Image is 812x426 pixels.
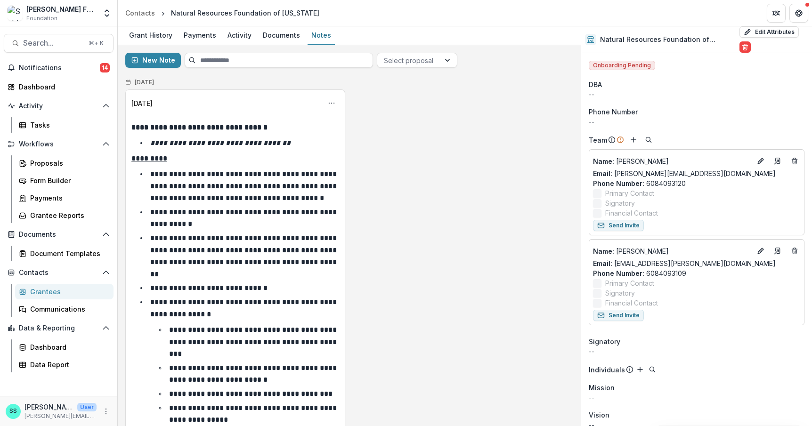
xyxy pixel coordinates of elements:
span: Primary Contact [605,278,654,288]
a: Tasks [15,117,114,133]
button: Partners [767,4,786,23]
span: Name : [593,247,614,255]
span: Financial Contact [605,208,658,218]
span: Activity [19,102,98,110]
a: Document Templates [15,246,114,261]
span: Phone Number [589,107,638,117]
span: Search... [23,39,83,48]
span: Financial Contact [605,298,658,308]
button: Get Help [789,4,808,23]
p: [PERSON_NAME] [593,246,751,256]
p: -- [589,393,804,402]
span: Notifications [19,64,100,72]
a: Payments [180,26,220,45]
p: Individuals [589,365,625,375]
span: Phone Number : [593,269,644,277]
a: Email: [EMAIL_ADDRESS][PERSON_NAME][DOMAIN_NAME] [593,258,776,268]
p: [PERSON_NAME] [593,156,751,166]
a: Contacts [122,6,159,20]
a: Grantees [15,284,114,299]
button: Edit [755,155,766,167]
div: Contacts [125,8,155,18]
span: Data & Reporting [19,324,98,332]
a: Notes [308,26,335,45]
button: More [100,406,112,417]
div: Dashboard [19,82,106,92]
span: Primary Contact [605,188,654,198]
span: DBA [589,80,602,89]
a: Dashboard [4,79,114,95]
button: Deletes [789,245,800,257]
div: Dashboard [30,342,106,352]
button: New Note [125,53,181,68]
div: Grant History [125,28,176,42]
p: 6084093109 [593,268,800,278]
button: Search... [4,34,114,53]
div: Payments [30,193,106,203]
button: Open Workflows [4,137,114,152]
a: Proposals [15,155,114,171]
button: Delete [739,41,751,53]
p: [PERSON_NAME] [24,402,73,412]
p: [PERSON_NAME][EMAIL_ADDRESS][DOMAIN_NAME] [24,412,97,420]
span: Email: [593,259,612,267]
div: [PERSON_NAME] Family Foundation [26,4,97,14]
button: Open Documents [4,227,114,242]
span: Mission [589,383,615,393]
div: -- [589,346,804,356]
span: Workflows [19,140,98,148]
h2: [DATE] [135,79,154,86]
button: Open entity switcher [100,4,114,23]
button: Open Activity [4,98,114,113]
div: Grantees [30,287,106,297]
a: Dashboard [15,339,114,355]
div: Proposals [30,158,106,168]
div: Documents [259,28,304,42]
div: Communications [30,304,106,314]
div: Data Report [30,360,106,370]
div: Payments [180,28,220,42]
span: Signatory [605,198,635,208]
nav: breadcrumb [122,6,323,20]
button: Send Invite [593,310,644,321]
span: Contacts [19,269,98,277]
button: Search [643,134,654,145]
a: Activity [224,26,255,45]
a: Grantee Reports [15,208,114,223]
div: -- [589,89,804,99]
button: Search [647,364,658,375]
a: Go to contact [770,243,785,258]
span: Phone Number : [593,179,644,187]
div: [DATE] [131,98,153,108]
button: Notifications14 [4,60,114,75]
img: Schlecht Family Foundation [8,6,23,21]
div: Activity [224,28,255,42]
div: Form Builder [30,176,106,185]
a: Documents [259,26,304,45]
div: -- [589,117,804,127]
div: Tasks [30,120,106,130]
div: Document Templates [30,249,106,258]
p: User [77,403,97,411]
p: Team [589,135,607,145]
button: Open Data & Reporting [4,321,114,336]
span: Signatory [605,288,635,298]
button: Open Contacts [4,265,114,280]
a: Email: [PERSON_NAME][EMAIL_ADDRESS][DOMAIN_NAME] [593,169,776,178]
div: Grantee Reports [30,210,106,220]
button: Send Invite [593,220,644,231]
span: Name : [593,157,614,165]
div: Natural Resources Foundation of [US_STATE] [171,8,319,18]
div: ⌘ + K [87,38,106,48]
a: Grant History [125,26,176,45]
button: Deletes [789,155,800,167]
a: Go to contact [770,153,785,169]
span: Onboarding Pending [589,61,655,70]
button: Options [324,96,339,111]
span: Email: [593,169,612,177]
a: Form Builder [15,173,114,188]
button: Edit Attributes [739,26,799,38]
div: Notes [308,28,335,42]
div: Stephanie Schlecht [9,408,17,414]
a: Data Report [15,357,114,372]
